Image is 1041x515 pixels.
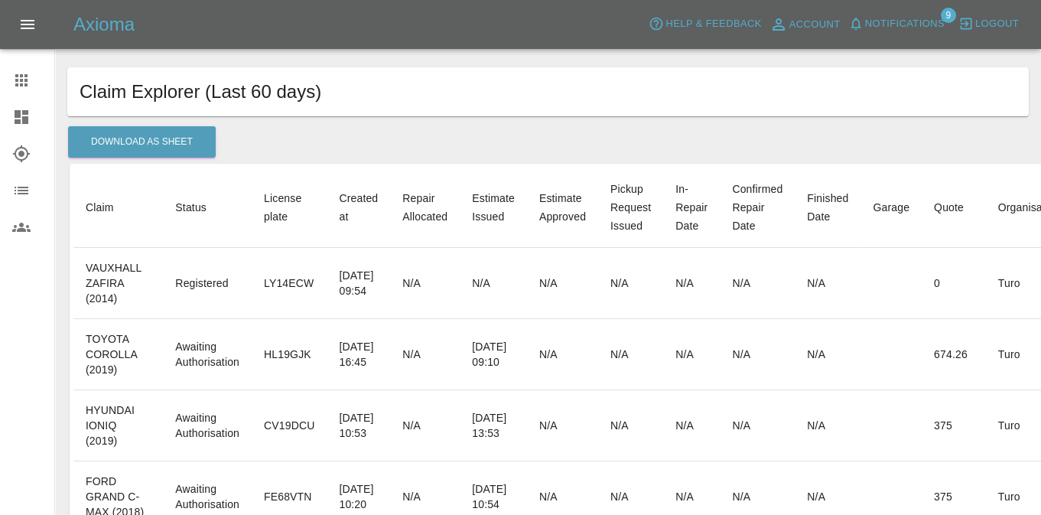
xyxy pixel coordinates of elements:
[327,168,390,248] th: Created at
[598,168,663,248] th: Pickup Request Issued
[80,80,1017,104] h1: Claim Explorer (Last 60 days)
[941,8,956,23] span: 9
[975,15,1019,33] span: Logout
[720,319,795,390] td: N/A
[844,12,948,36] button: Notifications
[663,390,720,461] td: N/A
[663,168,720,248] th: In-Repair Date
[73,12,135,37] h5: Axioma
[68,126,216,158] button: Download As Sheet
[460,248,527,319] td: N/A
[720,168,795,248] th: Confirmed Repair Date
[598,319,663,390] td: N/A
[390,248,460,319] td: N/A
[163,168,252,248] th: Status
[252,319,327,390] td: HL19GJK
[598,248,663,319] td: N/A
[922,248,986,319] td: 0
[955,12,1023,36] button: Logout
[390,168,460,248] th: Repair Allocated
[9,6,46,43] button: Open drawer
[795,248,860,319] td: N/A
[860,168,922,248] th: Garage
[163,319,252,390] td: Awaiting Authorisation
[665,15,761,33] span: Help & Feedback
[795,319,860,390] td: N/A
[527,168,598,248] th: Estimate Approved
[766,12,844,37] a: Account
[598,390,663,461] td: N/A
[720,248,795,319] td: N/A
[252,168,327,248] th: License plate
[73,248,163,319] td: VAUXHALL ZAFIRA (2014)
[73,168,163,248] th: Claim
[460,390,527,461] td: [DATE] 13:53
[527,248,598,319] td: N/A
[795,390,860,461] td: N/A
[327,319,390,390] td: [DATE] 16:45
[795,168,860,248] th: Finished Date
[663,248,720,319] td: N/A
[645,12,765,36] button: Help & Feedback
[720,390,795,461] td: N/A
[327,248,390,319] td: [DATE] 09:54
[460,168,527,248] th: Estimate Issued
[73,319,163,390] td: TOYOTA COROLLA (2019)
[922,319,986,390] td: 674.26
[390,319,460,390] td: N/A
[252,248,327,319] td: LY14ECW
[460,319,527,390] td: [DATE] 09:10
[252,390,327,461] td: CV19DCU
[789,16,841,34] span: Account
[390,390,460,461] td: N/A
[527,319,598,390] td: N/A
[922,168,986,248] th: Quote
[163,248,252,319] td: Registered
[527,390,598,461] td: N/A
[73,390,163,461] td: HYUNDAI IONIQ (2019)
[865,15,945,33] span: Notifications
[922,390,986,461] td: 375
[163,390,252,461] td: Awaiting Authorisation
[663,319,720,390] td: N/A
[327,390,390,461] td: [DATE] 10:53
